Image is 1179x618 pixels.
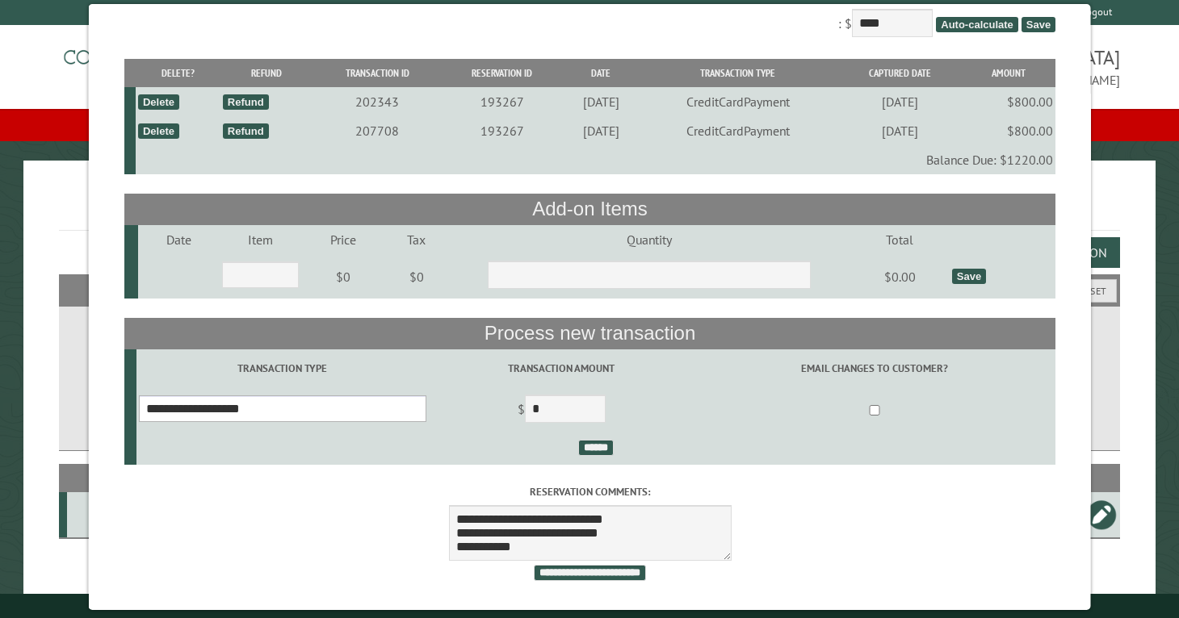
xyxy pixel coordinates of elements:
[59,186,1120,231] h1: Reservations
[962,59,1055,87] th: Amount
[639,116,837,145] td: CreditCardPayment
[428,388,694,433] td: $
[441,116,563,145] td: 193267
[850,225,949,254] td: Total
[850,254,949,299] td: $0.00
[137,94,178,110] div: Delete
[135,59,220,87] th: Delete?
[138,225,220,254] td: Date
[498,600,681,611] small: © Campground Commander LLC. All rights reserved.
[222,123,268,139] div: Refund
[448,225,850,254] td: Quantity
[124,484,1055,499] label: Reservation comments:
[73,507,154,523] div: A-17
[124,318,1055,349] th: Process new transaction
[563,87,639,116] td: [DATE]
[441,87,563,116] td: 193267
[441,59,563,87] th: Reservation ID
[67,464,157,492] th: Site
[300,254,384,299] td: $0
[936,17,1018,32] span: Auto-calculate
[384,225,448,254] td: Tax
[313,87,441,116] td: 202343
[59,274,1120,305] h2: Filters
[951,269,985,284] div: Save
[300,225,384,254] td: Price
[59,31,261,94] img: Campground Commander
[962,116,1055,145] td: $800.00
[563,116,639,145] td: [DATE]
[313,59,441,87] th: Transaction ID
[1021,17,1055,32] span: Save
[837,87,962,116] td: [DATE]
[1069,279,1117,303] button: Reset
[137,123,178,139] div: Delete
[431,361,691,376] label: Transaction Amount
[837,59,962,87] th: Captured Date
[124,194,1055,224] th: Add-on Items
[696,361,1052,376] label: Email changes to customer?
[837,116,962,145] td: [DATE]
[313,116,441,145] td: 207708
[962,87,1055,116] td: $800.00
[139,361,426,376] label: Transaction Type
[135,145,1055,174] td: Balance Due: $1220.00
[219,225,300,254] td: Item
[639,59,837,87] th: Transaction Type
[222,94,268,110] div: Refund
[639,87,837,116] td: CreditCardPayment
[384,254,448,299] td: $0
[220,59,313,87] th: Refund
[563,59,639,87] th: Date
